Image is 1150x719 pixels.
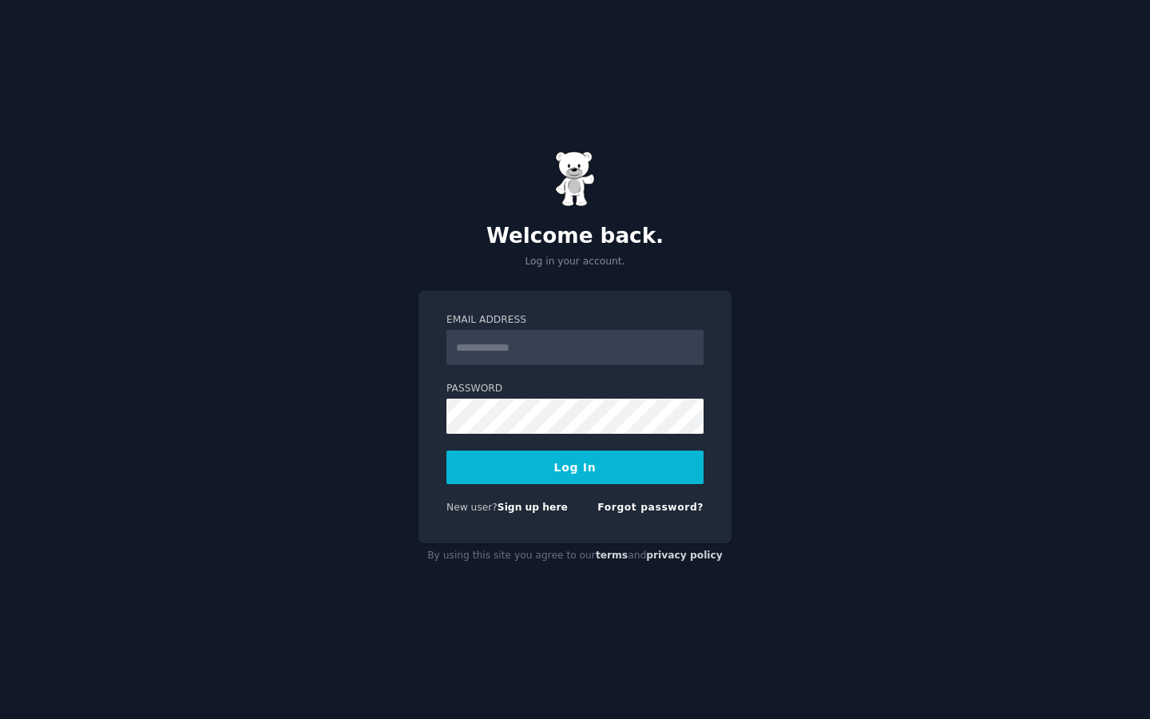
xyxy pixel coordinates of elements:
a: privacy policy [646,550,723,561]
label: Password [446,382,704,396]
img: Gummy Bear [555,151,595,207]
button: Log In [446,451,704,484]
p: Log in your account. [418,255,732,269]
div: By using this site you agree to our and [418,543,732,569]
span: New user? [446,502,498,513]
a: terms [596,550,628,561]
label: Email Address [446,313,704,328]
a: Forgot password? [597,502,704,513]
a: Sign up here [498,502,568,513]
h2: Welcome back. [418,224,732,249]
